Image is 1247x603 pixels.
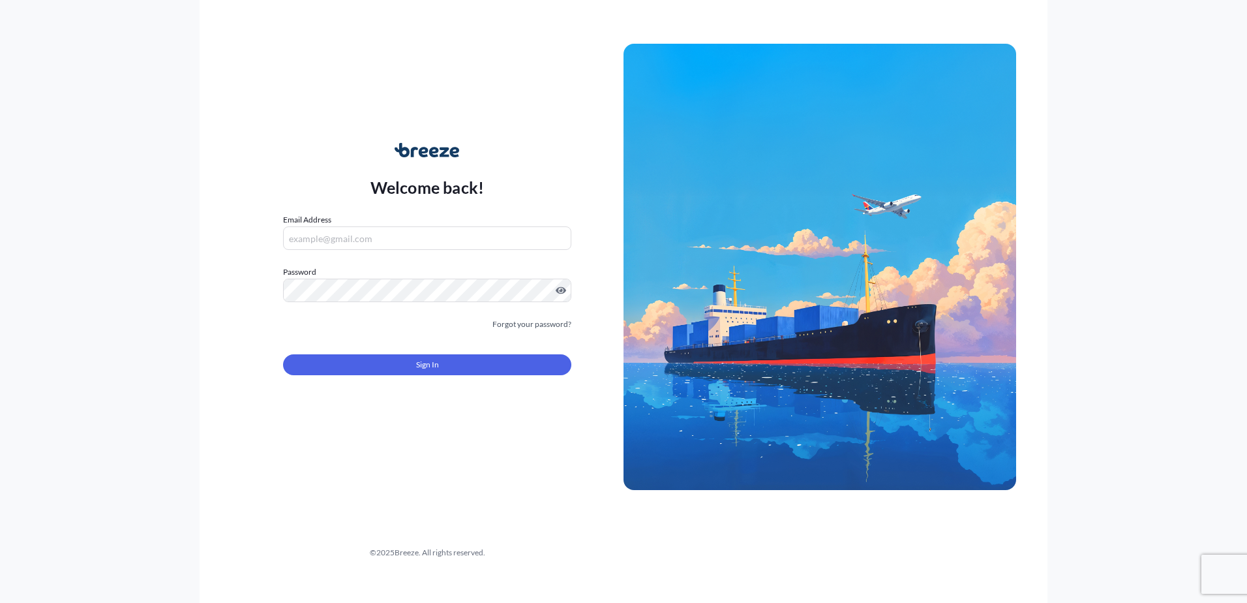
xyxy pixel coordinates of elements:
[283,266,571,279] label: Password
[416,358,439,371] span: Sign In
[556,285,566,296] button: Show password
[283,354,571,375] button: Sign In
[370,177,485,198] p: Welcome back!
[623,44,1016,490] img: Ship illustration
[492,318,571,331] a: Forgot your password?
[283,213,331,226] label: Email Address
[283,226,571,250] input: example@gmail.com
[231,546,623,559] div: © 2025 Breeze. All rights reserved.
